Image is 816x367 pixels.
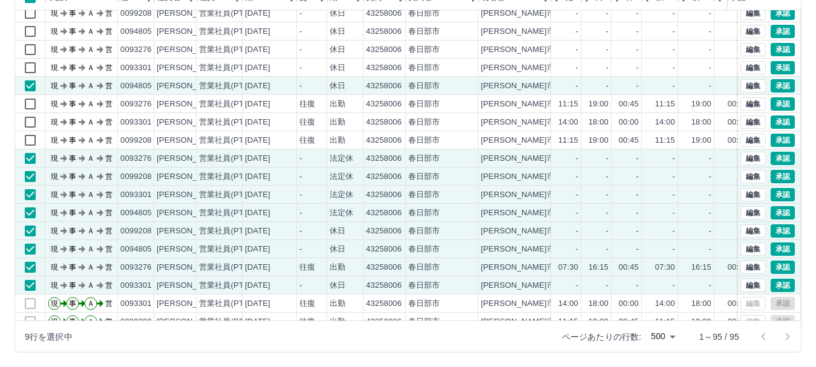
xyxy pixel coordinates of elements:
[481,171,692,183] div: [PERSON_NAME]市[PERSON_NAME]放課後児童クラブ２
[589,117,609,128] div: 18:00
[558,99,578,110] div: 11:15
[157,226,223,237] div: [PERSON_NAME]
[709,80,711,92] div: -
[709,153,711,164] div: -
[299,117,315,128] div: 往復
[481,226,692,237] div: [PERSON_NAME]市[PERSON_NAME]放課後児童クラブ２
[87,9,94,18] text: Ａ
[69,227,76,235] text: 事
[655,117,675,128] div: 14:00
[51,190,58,199] text: 現
[481,262,692,273] div: [PERSON_NAME]市[PERSON_NAME]放課後児童クラブ２
[199,62,263,74] div: 営業社員(PT契約)
[771,97,795,111] button: 承認
[51,172,58,181] text: 現
[481,80,692,92] div: [PERSON_NAME]市[PERSON_NAME]放課後児童クラブ２
[771,242,795,256] button: 承認
[105,190,113,199] text: 営
[646,328,680,345] div: 500
[105,45,113,54] text: 営
[87,100,94,108] text: Ａ
[691,135,711,146] div: 19:00
[69,63,76,72] text: 事
[51,27,58,36] text: 現
[69,27,76,36] text: 事
[636,189,639,201] div: -
[408,80,440,92] div: 春日部市
[330,80,345,92] div: 休日
[673,62,675,74] div: -
[105,136,113,145] text: 営
[330,153,353,164] div: 法定休
[655,99,675,110] div: 11:15
[157,153,223,164] div: [PERSON_NAME]
[87,27,94,36] text: Ａ
[576,62,578,74] div: -
[606,80,609,92] div: -
[606,207,609,219] div: -
[157,117,223,128] div: [PERSON_NAME]
[673,207,675,219] div: -
[366,226,402,237] div: 43258006
[558,135,578,146] div: 11:15
[558,117,578,128] div: 14:00
[740,170,766,183] button: 編集
[51,154,58,163] text: 現
[299,44,302,56] div: -
[51,118,58,126] text: 現
[771,79,795,93] button: 承認
[740,43,766,56] button: 編集
[728,99,748,110] div: 00:45
[87,227,94,235] text: Ａ
[105,209,113,217] text: 営
[157,26,223,37] div: [PERSON_NAME]
[673,226,675,237] div: -
[87,190,94,199] text: Ａ
[558,262,578,273] div: 07:30
[636,62,639,74] div: -
[199,135,263,146] div: 営業社員(PT契約)
[245,117,270,128] div: [DATE]
[740,279,766,292] button: 編集
[576,153,578,164] div: -
[606,8,609,19] div: -
[120,244,152,255] div: 0094805
[105,227,113,235] text: 営
[636,207,639,219] div: -
[366,135,402,146] div: 43258006
[673,8,675,19] div: -
[245,8,270,19] div: [DATE]
[673,244,675,255] div: -
[481,99,692,110] div: [PERSON_NAME]市[PERSON_NAME]放課後児童クラブ２
[245,135,270,146] div: [DATE]
[245,99,270,110] div: [DATE]
[481,117,692,128] div: [PERSON_NAME]市[PERSON_NAME]放課後児童クラブ２
[740,134,766,147] button: 編集
[51,63,58,72] text: 現
[330,207,353,219] div: 法定休
[636,44,639,56] div: -
[481,244,692,255] div: [PERSON_NAME]市[PERSON_NAME]放課後児童クラブ２
[245,171,270,183] div: [DATE]
[199,8,263,19] div: 営業社員(PT契約)
[606,26,609,37] div: -
[771,7,795,20] button: 承認
[199,189,263,201] div: 営業社員(PT契約)
[366,80,402,92] div: 43258006
[245,62,270,74] div: [DATE]
[740,97,766,111] button: 編集
[673,26,675,37] div: -
[245,44,270,56] div: [DATE]
[771,279,795,292] button: 承認
[69,190,76,199] text: 事
[709,226,711,237] div: -
[576,171,578,183] div: -
[673,189,675,201] div: -
[408,262,440,273] div: 春日部市
[199,207,263,219] div: 営業社員(PT契約)
[157,189,223,201] div: [PERSON_NAME]
[481,44,692,56] div: [PERSON_NAME]市[PERSON_NAME]放課後児童クラブ２
[299,62,302,74] div: -
[576,189,578,201] div: -
[69,209,76,217] text: 事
